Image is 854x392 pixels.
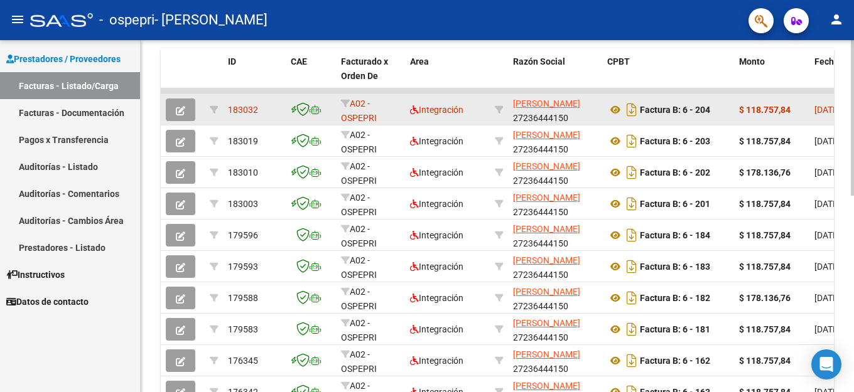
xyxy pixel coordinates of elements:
[341,56,388,81] span: Facturado x Orden De
[624,131,640,151] i: Descargar documento
[336,48,405,103] datatable-header-cell: Facturado x Orden De
[513,255,580,265] span: [PERSON_NAME]
[640,230,710,240] strong: Factura B: 6 - 184
[513,193,580,203] span: [PERSON_NAME]
[286,48,336,103] datatable-header-cell: CAE
[228,199,258,209] span: 183003
[341,193,377,217] span: A02 - OSPEPRI
[624,257,640,277] i: Descargar documento
[814,105,840,115] span: [DATE]
[640,324,710,334] strong: Factura B: 6 - 181
[739,136,791,146] strong: $ 118.757,84
[508,48,602,103] datatable-header-cell: Razón Social
[10,12,25,27] mat-icon: menu
[223,48,286,103] datatable-header-cell: ID
[6,268,65,282] span: Instructivos
[410,167,463,177] span: Integración
[513,287,580,297] span: [PERSON_NAME]
[607,56,630,66] span: CPBT
[814,293,840,303] span: [DATE]
[814,199,840,209] span: [DATE]
[513,191,597,217] div: 27236444150
[624,319,640,339] i: Descargar documento
[640,136,710,146] strong: Factura B: 6 - 203
[640,262,710,272] strong: Factura B: 6 - 183
[99,6,154,34] span: - ospepri
[410,230,463,240] span: Integración
[739,167,791,177] strong: $ 178.136,76
[640,167,710,177] strong: Factura B: 6 - 202
[814,230,840,240] span: [DATE]
[341,349,377,374] span: A02 - OSPEPRI
[624,288,640,308] i: Descargar documento
[410,136,463,146] span: Integración
[228,56,236,66] span: ID
[341,161,377,186] span: A02 - OSPEPRI
[341,318,377,342] span: A02 - OSPEPRI
[6,52,121,66] span: Prestadores / Proveedores
[624,162,640,183] i: Descargar documento
[513,381,580,391] span: [PERSON_NAME]
[513,318,580,328] span: [PERSON_NAME]
[410,262,463,272] span: Integración
[513,224,580,234] span: [PERSON_NAME]
[814,167,840,177] span: [DATE]
[513,285,597,311] div: 27236444150
[624,225,640,245] i: Descargar documento
[410,105,463,115] span: Integración
[739,56,765,66] span: Monto
[410,199,463,209] span: Integración
[341,98,377,123] span: A02 - OSPEPRI
[513,128,597,154] div: 27236444150
[228,230,258,240] span: 179596
[513,253,597,280] div: 27236444150
[341,255,377,280] span: A02 - OSPEPRI
[624,100,640,120] i: Descargar documento
[513,316,597,342] div: 27236444150
[640,105,710,115] strong: Factura B: 6 - 204
[739,199,791,209] strong: $ 118.757,84
[739,356,791,366] strong: $ 118.757,84
[341,224,377,248] span: A02 - OSPEPRI
[341,287,377,311] span: A02 - OSPEPRI
[640,356,710,366] strong: Factura B: 6 - 162
[228,167,258,177] span: 183010
[410,56,429,66] span: Area
[291,56,307,66] span: CAE
[513,56,565,66] span: Razón Social
[410,356,463,366] span: Integración
[410,324,463,334] span: Integración
[513,98,580,109] span: [PERSON_NAME]
[829,12,844,27] mat-icon: person
[405,48,490,103] datatable-header-cell: Area
[739,324,791,334] strong: $ 118.757,84
[228,293,258,303] span: 179588
[228,324,258,334] span: 179583
[513,130,580,140] span: [PERSON_NAME]
[814,136,840,146] span: [DATE]
[513,349,580,359] span: [PERSON_NAME]
[640,293,710,303] strong: Factura B: 6 - 182
[602,48,734,103] datatable-header-cell: CPBT
[513,347,597,374] div: 27236444150
[341,130,377,154] span: A02 - OSPEPRI
[6,295,89,309] span: Datos de contacto
[410,293,463,303] span: Integración
[154,6,268,34] span: - [PERSON_NAME]
[513,161,580,171] span: [PERSON_NAME]
[228,262,258,272] span: 179593
[640,199,710,209] strong: Factura B: 6 - 201
[739,105,791,115] strong: $ 118.757,84
[739,293,791,303] strong: $ 178.136,76
[814,262,840,272] span: [DATE]
[624,351,640,371] i: Descargar documento
[513,97,597,123] div: 27236444150
[739,230,791,240] strong: $ 118.757,84
[228,136,258,146] span: 183019
[734,48,809,103] datatable-header-cell: Monto
[811,349,841,379] div: Open Intercom Messenger
[513,222,597,248] div: 27236444150
[228,105,258,115] span: 183032
[739,262,791,272] strong: $ 118.757,84
[624,194,640,214] i: Descargar documento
